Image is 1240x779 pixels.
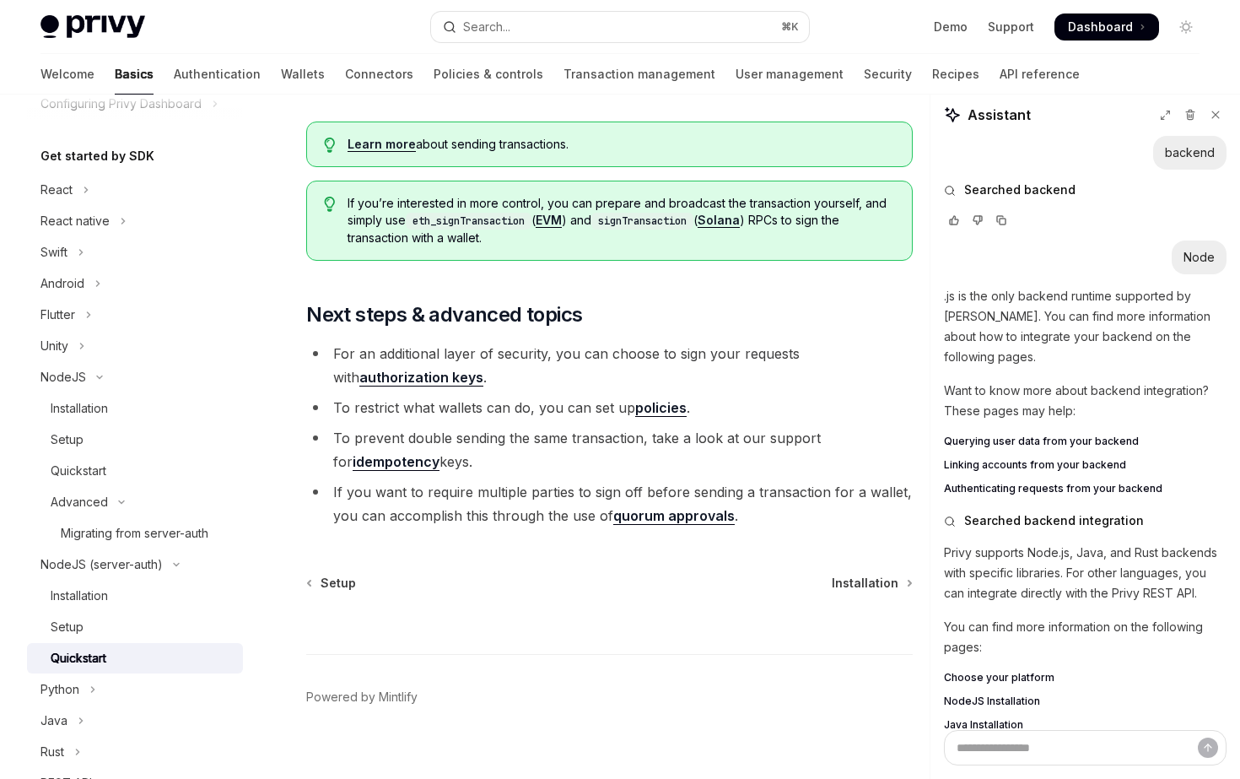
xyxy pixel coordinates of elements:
a: Learn more [348,137,416,152]
div: Search... [463,17,510,37]
span: Next steps & advanced topics [306,301,582,328]
div: Flutter [40,305,75,325]
a: Installation [832,575,911,592]
div: Quickstart [51,648,106,668]
p: Want to know more about backend integration? These pages may help: [944,381,1227,421]
button: Toggle NodeJS (server-auth) section [27,549,243,580]
li: For an additional layer of security, you can choose to sign your requests with . [306,342,913,389]
a: Java Installation [944,718,1227,732]
span: Querying user data from your backend [944,435,1139,448]
div: React native [40,211,110,231]
div: Setup [51,430,84,450]
button: Copy chat response [991,212,1011,229]
a: Welcome [40,54,94,95]
a: NodeJS Installation [944,695,1227,708]
button: Toggle React section [27,175,243,205]
button: Toggle Android section [27,268,243,299]
a: Authenticating requests from your backend [944,482,1227,495]
a: EVM [536,213,562,228]
a: API reference [1000,54,1080,95]
button: Vote that response was not good [968,212,988,229]
div: Advanced [51,492,108,512]
div: Unity [40,336,68,356]
a: Setup [27,612,243,642]
a: quorum approvals [613,507,735,525]
button: Toggle Java section [27,706,243,736]
span: Linking accounts from your backend [944,458,1126,472]
div: React [40,180,73,200]
li: If you want to require multiple parties to sign off before sending a transaction for a wallet, yo... [306,480,913,527]
span: If you’re interested in more control, you can prepare and broadcast the transaction yourself, and... [348,195,895,246]
span: NodeJS Installation [944,695,1040,708]
button: Toggle Python section [27,674,243,705]
a: Security [864,54,912,95]
div: Python [40,679,79,700]
a: Setup [308,575,356,592]
a: Demo [934,19,968,35]
div: Setup [51,617,84,637]
div: Quickstart [51,461,106,481]
span: Installation [832,575,898,592]
code: eth_signTransaction [406,213,531,230]
a: Quickstart [27,456,243,486]
p: .js is the only backend runtime supported by [PERSON_NAME]. You can find more information about h... [944,286,1227,367]
a: Linking accounts from your backend [944,458,1227,472]
a: Policies & controls [434,54,543,95]
span: Java Installation [944,718,1023,732]
a: Support [988,19,1034,35]
a: Wallets [281,54,325,95]
div: Swift [40,242,67,262]
a: Migrating from server-auth [27,518,243,549]
div: NodeJS (server-auth) [40,554,163,575]
h5: Get started by SDK [40,146,154,166]
div: Java [40,711,67,731]
a: Connectors [345,54,413,95]
a: Quickstart [27,643,243,674]
a: Setup [27,425,243,455]
a: Transaction management [563,54,715,95]
div: NodeJS [40,367,86,387]
button: Toggle Rust section [27,737,243,767]
span: Assistant [968,105,1031,125]
div: Installation [51,586,108,606]
div: Node [1183,249,1215,266]
span: about sending transactions. [348,136,895,153]
div: Rust [40,742,64,762]
button: Toggle Swift section [27,237,243,268]
a: Installation [27,581,243,611]
code: signTransaction [591,213,693,230]
button: Open search [431,12,808,42]
textarea: Ask a question... [944,730,1227,765]
a: Powered by Mintlify [306,689,418,706]
img: light logo [40,15,145,39]
span: Choose your platform [944,671,1054,684]
button: Send message [1198,738,1218,758]
span: ⌘ K [781,20,799,34]
a: Querying user data from your backend [944,435,1227,448]
p: You can find more information on the following pages: [944,617,1227,657]
a: Authentication [174,54,261,95]
li: To restrict what wallets can do, you can set up . [306,396,913,419]
div: Migrating from server-auth [61,523,208,544]
button: Searched backend integration [944,512,1227,529]
a: policies [635,399,687,417]
li: To prevent double sending the same transaction, take a look at our support for keys. [306,426,913,473]
div: backend [1165,144,1215,161]
button: Toggle Unity section [27,331,243,361]
button: Toggle Advanced section [27,487,243,517]
a: authorization keys [359,369,483,387]
div: Installation [51,398,108,419]
a: Installation [27,393,243,424]
span: Searched backend integration [964,512,1144,529]
a: Dashboard [1054,14,1159,41]
a: Solana [698,213,740,228]
button: Toggle React native section [27,206,243,236]
span: Dashboard [1068,19,1133,35]
button: Toggle dark mode [1173,14,1200,41]
span: Authenticating requests from your backend [944,482,1162,495]
a: Basics [115,54,154,95]
button: Toggle NodeJS section [27,362,243,392]
div: Android [40,273,84,294]
svg: Tip [324,138,336,153]
p: Privy supports Node.js, Java, and Rust backends with specific libraries. For other languages, you... [944,543,1227,603]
